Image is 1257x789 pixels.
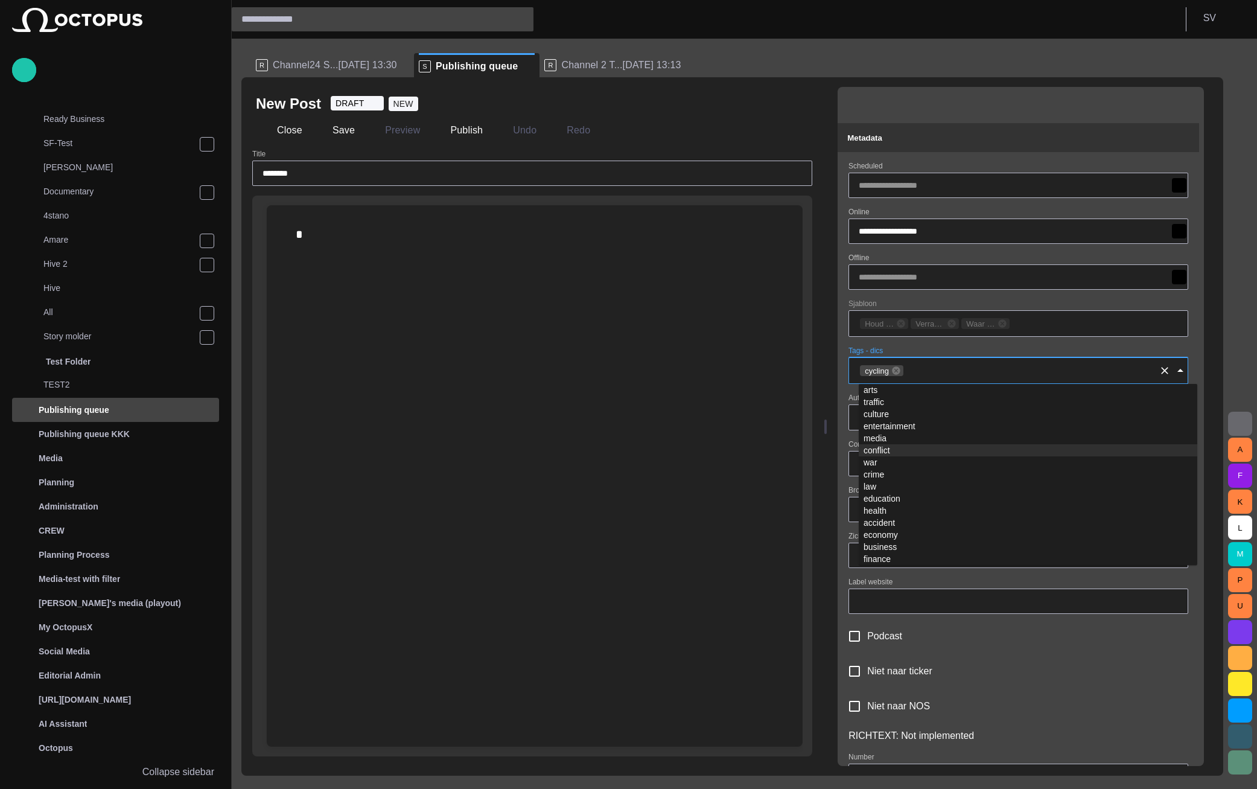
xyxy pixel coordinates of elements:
[39,694,131,706] p: [URL][DOMAIN_NAME]
[39,742,73,754] p: Octopus
[859,529,1197,541] td: economy
[39,549,109,561] p: Planning Process
[39,476,74,488] p: Planning
[256,94,321,113] h2: New Post
[43,330,199,342] p: Story molder
[859,553,1197,565] td: finance
[251,53,414,77] div: RChannel24 S...[DATE] 13:30
[12,760,219,784] button: Collapse sidebar
[43,282,219,294] p: Hive
[43,306,199,318] p: All
[1228,516,1252,540] button: L
[39,573,120,585] p: Media-test with filter
[1228,464,1252,488] button: F
[848,393,870,403] label: Auteur
[39,621,92,633] p: My OctopusX
[19,325,219,350] div: Story molder
[848,253,869,263] label: Offline
[43,209,219,222] p: 4stano
[39,597,181,609] p: [PERSON_NAME]'s media (playout)
[142,765,214,779] p: Collapse sidebar
[256,120,307,141] button: Close
[848,207,870,217] label: Online
[414,53,539,77] div: SPublishing queue
[859,384,1197,396] td: arts
[39,404,109,416] p: Publishing queue
[1228,568,1252,592] button: P
[12,712,219,736] div: AI Assistant
[860,365,903,376] div: cycling
[859,517,1197,529] td: accident
[43,137,199,149] p: SF-Test
[43,258,199,270] p: Hive 2
[12,446,219,470] div: Media
[859,468,1197,481] td: crime
[43,234,199,246] p: Amare
[331,96,384,110] button: DRAFT
[1194,7,1250,29] button: SV
[848,577,893,587] label: Label website
[43,113,219,125] p: Ready Business
[19,180,219,205] div: Documentary
[848,752,874,762] label: Number
[848,729,1188,743] div: RICHTEXT : Not implemented
[12,688,219,712] div: [URL][DOMAIN_NAME]
[43,161,219,173] p: [PERSON_NAME]
[539,53,702,77] div: RChannel 2 T...[DATE] 13:13
[43,185,199,197] p: Documentary
[867,664,932,679] span: Niet naar ticker
[848,439,890,449] label: Commentaar
[19,253,219,277] div: Hive 2
[39,500,98,513] p: Administration
[256,59,268,71] p: R
[12,8,142,32] img: Octopus News Room
[1228,542,1252,566] button: M
[867,629,902,644] span: Podcast
[336,97,364,109] span: DRAFT
[19,156,219,180] div: [PERSON_NAME]
[39,669,101,682] p: Editorial Admin
[39,428,130,440] p: Publishing queue KKK
[859,444,1197,456] td: conflict
[12,567,219,591] div: Media-test with filter
[19,108,219,132] div: Ready Business
[859,456,1197,468] td: war
[19,229,219,253] div: Amare
[561,59,681,71] span: Channel 2 T...[DATE] 13:13
[848,161,883,171] label: Scheduled
[19,132,219,156] div: SF-Test
[12,398,219,422] div: Publishing queue
[859,408,1197,420] td: culture
[393,98,413,110] span: NEW
[848,346,883,356] label: Tags - dics
[311,120,359,141] button: Save
[859,493,1197,505] td: education
[273,59,397,71] span: Channel24 S...[DATE] 13:30
[847,133,882,142] span: Metadata
[39,645,90,657] p: Social Media
[19,374,219,398] div: TEST2
[860,365,894,377] span: cycling
[848,485,864,495] label: Bron
[12,736,219,760] div: Octopus
[19,301,219,325] div: All
[1228,594,1252,618] button: U
[12,591,219,615] div: [PERSON_NAME]'s media (playout)
[859,420,1197,432] td: entertainment
[848,531,879,541] label: Zichtbaar
[43,379,219,391] p: TEST2
[12,519,219,543] div: CREW
[838,123,1199,152] button: Metadata
[859,432,1197,444] td: media
[39,452,63,464] p: Media
[429,120,487,141] button: Publish
[436,60,518,72] span: Publishing queue
[1228,438,1252,462] button: A
[544,59,556,71] p: R
[19,277,219,301] div: Hive
[859,481,1197,493] td: law
[859,541,1197,553] td: business
[1156,362,1173,379] button: Clear
[19,205,219,229] div: 4stano
[1172,362,1189,379] button: Close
